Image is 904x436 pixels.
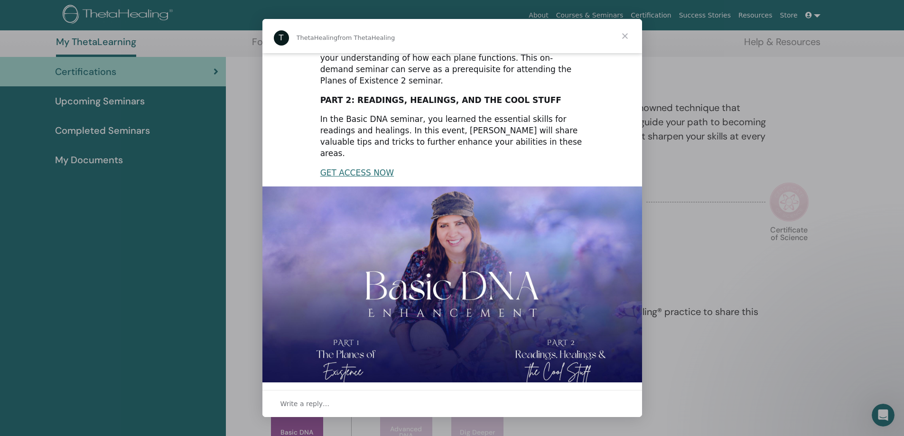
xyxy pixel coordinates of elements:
[262,390,642,417] div: Open conversation and reply
[297,34,338,41] span: ThetaHealing
[337,34,395,41] span: from ThetaHealing
[274,30,289,46] div: Profile image for ThetaHealing
[320,114,584,159] div: In the Basic DNA seminar, you learned the essential skills for readings and healings. In this eve...
[280,398,330,410] span: Write a reply…
[320,168,394,177] a: GET ACCESS NOW
[608,19,642,53] span: Close
[320,95,561,105] b: PART 2: READINGS, HEALINGS, AND THE COOL STUFF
